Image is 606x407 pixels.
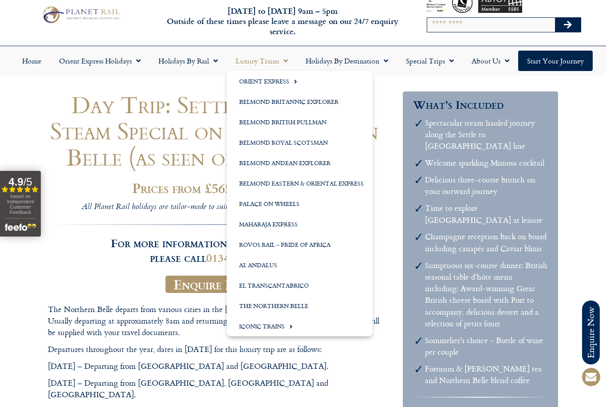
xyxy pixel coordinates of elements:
button: Search [555,18,581,32]
li: Fortnum & [PERSON_NAME] tea and Northern Belle blend coffee [425,363,548,387]
p: [DATE] – Departing from [GEOGRAPHIC_DATA] and [GEOGRAPHIC_DATA]. [48,360,381,372]
a: Belmond British Pullman [227,112,373,132]
a: Rovos Rail – Pride of Africa [227,234,373,255]
h6: [DATE] to [DATE] 9am – 5pm Outside of these times please leave a message on our 24/7 enquiry serv... [164,6,401,37]
a: El Transcantabrico [227,275,373,296]
a: Start your Journey [518,51,593,71]
a: Home [13,51,50,71]
h3: What’s Included [413,97,547,112]
a: About Us [463,51,518,71]
a: Iconic Trains [227,316,373,336]
a: Orient Express [227,71,373,91]
a: Orient Express Holidays [50,51,150,71]
nav: Menu [4,51,602,71]
a: Al Andalus [227,255,373,275]
a: Luxury Trains [227,51,297,71]
li: Welcome sparkling Mimosa cocktail [425,157,548,169]
a: Belmond Royal Scotsman [227,132,373,153]
h1: Day Trip: Settle & Carlisle Steam Special on the Northern Belle (as seen on Channel 5) [48,91,381,170]
li: Spectacular steam hauled journey along the Settle to [GEOGRAPHIC_DATA] line [425,117,548,152]
a: Palace on Wheels [227,194,373,214]
i: All Planet Rail holidays are tailor-made to suit your departure dates and requirements. [82,201,347,214]
a: Belmond Eastern & Oriental Express [227,173,373,194]
h3: For more information or to book now, please call [48,224,381,265]
ul: Luxury Trains [227,71,373,336]
a: Maharaja Express [227,214,373,234]
a: Special Trips [397,51,463,71]
p: The Northern Belle departs from various cities in the [GEOGRAPHIC_DATA] and the North. Usually de... [48,304,381,339]
a: 01347 66 53 33 [206,249,279,266]
li: Champagne reception back on board including canapés and Caviar blinis [425,231,548,254]
a: Enquire Now [165,276,264,293]
a: Belmond Britannic Explorer [227,91,373,112]
li: Sumptuous six-course dinner: British seasonal table d’hôte menu including: Award-winning Great Br... [425,260,548,330]
li: Delicious three-course brunch on your outward journey [425,174,548,198]
a: Holidays by Rail [150,51,227,71]
li: Sommelier’s choice - Bottle of wine per couple [425,335,548,358]
a: Belmond Andean Explorer [227,153,373,173]
img: Planet Rail Train Holidays Logo [39,4,122,25]
p: Departures throughout the year, dates in [DATE] for this luxury trip are as follows: [48,344,381,355]
li: Time to explore [GEOGRAPHIC_DATA] at leisure [425,202,548,226]
a: Holidays by Destination [297,51,397,71]
h2: Prices from £565 per person [48,181,381,196]
p: [DATE] – Departing from [GEOGRAPHIC_DATA], [GEOGRAPHIC_DATA] and [GEOGRAPHIC_DATA]. [48,377,381,401]
a: The Northern Belle [227,296,373,316]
